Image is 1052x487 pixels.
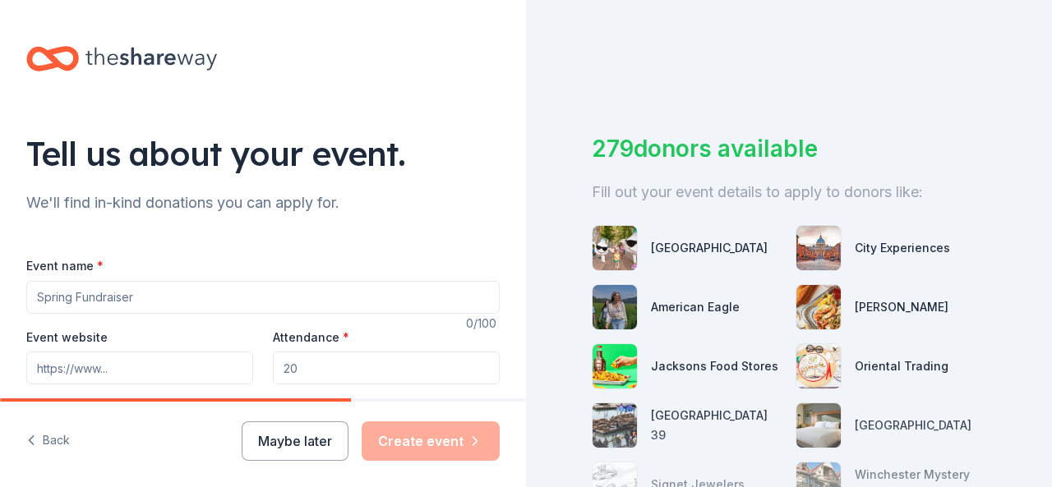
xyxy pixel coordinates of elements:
[651,238,768,258] div: [GEOGRAPHIC_DATA]
[796,285,841,329] img: photo for Boudin Bakery
[796,226,841,270] img: photo for City Experiences
[26,258,104,274] label: Event name
[26,190,500,216] div: We'll find in-kind donations you can apply for.
[26,131,500,177] div: Tell us about your event.
[796,344,841,388] img: photo for Oriental Trading
[592,131,986,166] div: 279 donors available
[242,421,348,461] button: Maybe later
[651,297,740,317] div: American Eagle
[26,329,108,346] label: Event website
[592,179,986,205] div: Fill out your event details to apply to donors like:
[593,344,637,388] img: photo for Jacksons Food Stores
[593,285,637,329] img: photo for American Eagle
[273,351,500,384] input: 20
[26,351,253,384] input: https://www...
[26,424,70,458] button: Back
[651,356,778,376] div: Jacksons Food Stores
[593,226,637,270] img: photo for Gilroy Gardens Family Theme Park
[273,329,349,346] label: Attendance
[855,238,950,258] div: City Experiences
[855,297,948,317] div: [PERSON_NAME]
[466,314,500,333] div: 0 /100
[855,356,948,376] div: Oriental Trading
[26,281,500,314] input: Spring Fundraiser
